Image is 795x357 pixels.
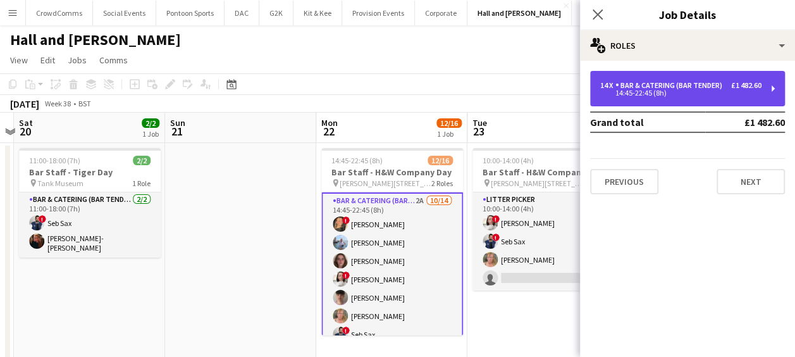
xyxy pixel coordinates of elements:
[93,1,156,25] button: Social Events
[170,117,185,128] span: Sun
[491,178,586,188] span: [PERSON_NAME][STREET_ADDRESS]
[472,166,614,178] h3: Bar Staff - H&W Company Day
[99,54,128,66] span: Comms
[340,178,431,188] span: [PERSON_NAME][STREET_ADDRESS]
[26,1,93,25] button: CrowdComms
[321,117,338,128] span: Mon
[19,117,33,128] span: Sat
[342,216,350,224] span: !
[78,99,91,108] div: BST
[331,156,383,165] span: 14:45-22:45 (8h)
[10,30,181,49] h1: Hall and [PERSON_NAME]
[600,81,615,90] div: 14 x
[342,272,350,279] span: !
[39,215,46,223] span: !
[293,1,342,25] button: Kit & Kee
[321,166,463,178] h3: Bar Staff - H&W Company Day
[68,54,87,66] span: Jobs
[731,81,761,90] div: £1 482.60
[142,118,159,128] span: 2/2
[19,192,161,258] app-card-role: Bar & Catering (Bar Tender)2/211:00-18:00 (7h)!Seb Sax[PERSON_NAME]-[PERSON_NAME]
[580,6,795,23] h3: Job Details
[142,129,159,139] div: 1 Job
[415,1,467,25] button: Corporate
[615,81,727,90] div: Bar & Catering (Bar Tender)
[19,166,161,178] h3: Bar Staff - Tiger Day
[225,1,259,25] button: DAC
[590,112,705,132] td: Grand total
[259,1,293,25] button: G2K
[17,124,33,139] span: 20
[10,97,39,110] div: [DATE]
[35,52,60,68] a: Edit
[471,124,487,139] span: 23
[319,124,338,139] span: 22
[42,99,73,108] span: Week 38
[472,192,614,291] app-card-role: Litter Picker3/410:00-14:00 (4h)![PERSON_NAME]!Seb Sax[PERSON_NAME]
[431,178,453,188] span: 2 Roles
[590,169,658,194] button: Previous
[572,1,624,25] button: Weddings
[492,215,500,223] span: !
[483,156,534,165] span: 10:00-14:00 (4h)
[19,148,161,258] app-job-card: 11:00-18:00 (7h)2/2Bar Staff - Tiger Day Tank Museum1 RoleBar & Catering (Bar Tender)2/211:00-18:...
[37,178,83,188] span: Tank Museum
[5,52,33,68] a: View
[29,156,80,165] span: 11:00-18:00 (7h)
[342,1,415,25] button: Provision Events
[133,156,151,165] span: 2/2
[467,1,572,25] button: Hall and [PERSON_NAME]
[168,124,185,139] span: 21
[10,54,28,66] span: View
[600,90,761,96] div: 14:45-22:45 (8h)
[436,118,462,128] span: 12/16
[321,148,463,335] app-job-card: 14:45-22:45 (8h)12/16Bar Staff - H&W Company Day [PERSON_NAME][STREET_ADDRESS]2 RolesBar & Cateri...
[705,112,785,132] td: £1 482.60
[492,234,500,241] span: !
[472,117,487,128] span: Tue
[437,129,461,139] div: 1 Job
[717,169,785,194] button: Next
[40,54,55,66] span: Edit
[94,52,133,68] a: Comms
[342,327,350,334] span: !
[132,178,151,188] span: 1 Role
[156,1,225,25] button: Pontoon Sports
[428,156,453,165] span: 12/16
[580,30,795,61] div: Roles
[63,52,92,68] a: Jobs
[472,148,614,291] app-job-card: 10:00-14:00 (4h)3/4Bar Staff - H&W Company Day [PERSON_NAME][STREET_ADDRESS]1 RoleLitter Picker3/...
